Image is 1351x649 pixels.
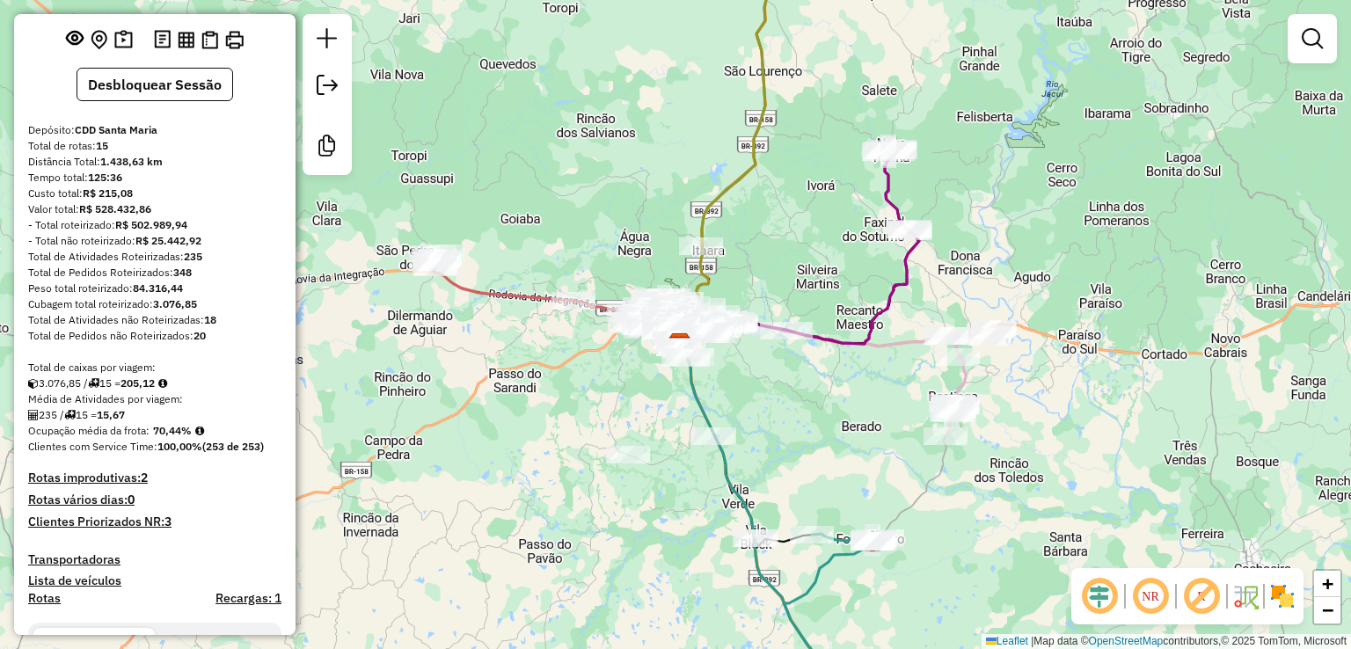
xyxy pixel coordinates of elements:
strong: 0 [128,492,135,507]
h4: Transportadoras [28,552,281,567]
a: Zoom in [1314,571,1340,597]
div: Atividade não roteirizada - CLECI DALIA FORSCH K [968,328,1011,346]
span: Ocupação média da frota: [28,424,150,437]
img: Fluxo de ruas [1231,582,1260,610]
strong: 70,44% [153,424,192,437]
img: CDD Santa Maria [668,332,691,355]
a: Rotas [28,591,61,606]
strong: 18 [204,313,216,326]
div: Cubagem total roteirizado: [28,296,281,312]
strong: 20 [194,329,206,342]
h4: Clientes Priorizados NR: [28,514,281,529]
a: Zoom out [1314,597,1340,623]
div: 3.076,85 / 15 = [28,376,281,391]
strong: 3 [164,514,172,529]
div: Atividade não roteirizada - MINIMERCADO SANTA FL [606,446,650,463]
span: Exibir rótulo [1180,575,1223,617]
button: Logs desbloquear sessão [150,26,174,54]
div: Atividade não roteirizada - MARLENE TERESINHA DR [973,320,1017,338]
strong: 2 [141,470,148,485]
button: Visualizar relatório de Roteirização [174,27,198,51]
div: Total de caixas por viagem: [28,360,281,376]
strong: (253 de 253) [202,440,264,453]
a: Nova sessão e pesquisa [310,21,345,61]
div: Atividade não roteirizada - ROGERIO A. MOSSATTE [972,321,1016,339]
button: Visualizar Romaneio [198,27,222,53]
button: Painel de Sugestão [111,26,136,54]
div: Atividade não roteirizada - POSTO DE COMBUSTIVEI [924,327,968,345]
div: Atividade não roteirizada - ISAMARA BARBIERI [734,529,778,547]
strong: 348 [173,266,192,279]
button: Exibir sessão original [62,26,87,54]
a: Criar modelo [310,128,345,168]
button: Centralizar mapa no depósito ou ponto de apoio [87,26,111,54]
i: Total de Atividades [28,410,39,420]
div: Total de Atividades Roteirizadas: [28,249,281,265]
h4: Lista de veículos [28,573,281,588]
span: − [1322,599,1333,621]
div: Distância Total: [28,154,281,170]
span: | [1031,635,1033,647]
strong: 3.076,85 [153,297,197,310]
div: Atividade não roteirizada - SUPERMERCADO BERTAGN [656,314,700,332]
h4: Rotas improdutivas: [28,470,281,485]
a: Leaflet [986,635,1028,647]
a: Exibir filtros [1295,21,1330,56]
div: Total de rotas: [28,138,281,154]
span: + [1322,572,1333,594]
div: Total de Pedidos não Roteirizados: [28,328,281,344]
i: Cubagem total roteirizado [28,378,39,389]
strong: 15 [96,139,108,152]
strong: R$ 25.442,92 [135,234,201,247]
div: - Total não roteirizado: [28,233,281,249]
div: Peso total roteirizado: [28,281,281,296]
strong: 84.316,44 [133,281,183,295]
img: Exibir/Ocultar setores [1268,582,1296,610]
h4: Rotas vários dias: [28,492,281,507]
div: Total de Pedidos Roteirizados: [28,265,281,281]
div: Depósito: [28,122,281,138]
button: Imprimir Rotas [222,27,247,53]
div: Atividade não roteirizada - JOSIEL IENSE [692,427,736,445]
div: Map data © contributors,© 2025 TomTom, Microsoft [982,634,1351,649]
strong: R$ 502.989,94 [115,218,187,231]
strong: R$ 528.432,86 [79,202,151,215]
span: Clientes com Service Time: [28,440,157,453]
strong: 205,12 [120,376,155,390]
h4: Recargas: 1 [215,591,281,606]
em: Média calculada utilizando a maior ocupação (%Peso ou %Cubagem) de cada rota da sessão. Rotas cro... [195,426,204,436]
strong: 1.438,63 km [100,155,163,168]
a: Exportar sessão [310,68,345,107]
div: Valor total: [28,201,281,217]
strong: 235 [184,250,202,263]
i: Total de rotas [64,410,76,420]
span: Ocultar deslocamento [1078,575,1121,617]
div: Tempo total: [28,170,281,186]
div: Total de Atividades não Roteirizadas: [28,312,281,328]
strong: 125:36 [88,171,122,184]
div: Média de Atividades por viagem: [28,391,281,407]
div: Custo total: [28,186,281,201]
i: Total de rotas [88,378,99,389]
strong: 100,00% [157,440,202,453]
strong: 15,67 [97,408,125,421]
div: - Total roteirizado: [28,217,281,233]
strong: R$ 215,08 [83,186,133,200]
strong: CDD Santa Maria [75,123,157,136]
button: Desbloquear Sessão [77,68,233,101]
a: OpenStreetMap [1089,635,1164,647]
span: Ocultar NR [1129,575,1172,617]
i: Meta Caixas/viagem: 162,77 Diferença: 42,35 [158,378,167,389]
div: 235 / 15 = [28,407,281,423]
